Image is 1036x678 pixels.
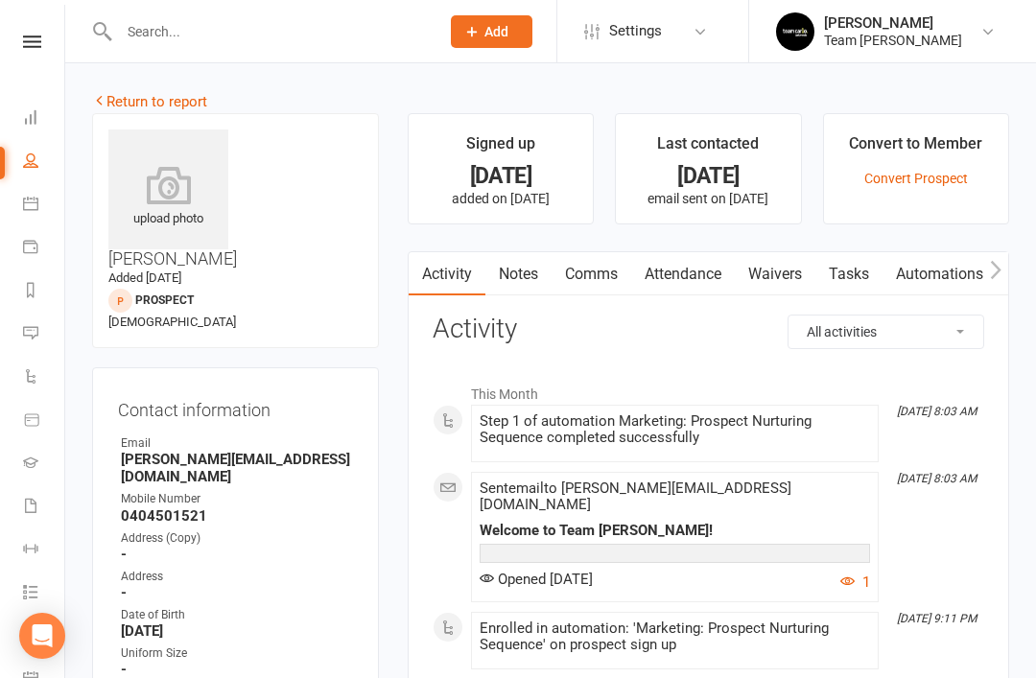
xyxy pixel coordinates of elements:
h3: Contact information [118,393,353,420]
a: People [23,141,66,184]
span: Settings [609,10,662,53]
a: Payments [23,227,66,270]
span: Opened [DATE] [480,571,593,588]
a: Product Sales [23,400,66,443]
button: Add [451,15,532,48]
strong: [PERSON_NAME][EMAIL_ADDRESS][DOMAIN_NAME] [121,451,353,485]
div: Uniform Size [121,644,353,663]
a: Notes [485,252,552,296]
div: [DATE] [426,166,576,186]
a: Dashboard [23,98,66,141]
h3: [PERSON_NAME] [108,129,363,269]
strong: 0404501521 [121,507,353,525]
div: Team [PERSON_NAME] [824,32,962,49]
div: Signed up [466,131,535,166]
div: [DATE] [633,166,783,186]
div: Welcome to Team [PERSON_NAME]! [480,523,870,539]
a: Calendar [23,184,66,227]
li: This Month [433,374,984,405]
span: Sent email to [PERSON_NAME][EMAIL_ADDRESS][DOMAIN_NAME] [480,479,791,513]
strong: - [121,661,353,678]
strong: - [121,546,353,563]
a: Waivers [735,252,815,296]
div: Mobile Number [121,490,353,508]
a: Comms [552,252,631,296]
strong: - [121,584,353,601]
a: Reports [23,270,66,314]
div: Enrolled in automation: 'Marketing: Prospect Nurturing Sequence' on prospect sign up [480,620,870,653]
h3: Activity [433,315,984,344]
div: Date of Birth [121,606,353,624]
snap: prospect [135,293,194,307]
div: upload photo [108,166,228,229]
img: thumb_image1603260965.png [776,12,814,51]
i: [DATE] 9:11 PM [897,612,977,625]
div: Convert to Member [849,131,982,166]
time: Added [DATE] [108,270,181,285]
div: Last contacted [657,131,759,166]
i: [DATE] 8:03 AM [897,405,977,418]
a: Convert Prospect [864,171,968,186]
div: Email [121,434,353,453]
span: [DEMOGRAPHIC_DATA] [108,315,236,329]
a: Attendance [631,252,735,296]
p: added on [DATE] [426,191,576,206]
div: Open Intercom Messenger [19,613,65,659]
p: email sent on [DATE] [633,191,783,206]
input: Search... [113,18,426,45]
i: [DATE] 8:03 AM [897,472,977,485]
div: [PERSON_NAME] [824,14,962,32]
a: Return to report [92,93,207,110]
div: Step 1 of automation Marketing: Prospect Nurturing Sequence completed successfully [480,413,870,446]
div: Address [121,568,353,586]
span: Add [484,24,508,39]
strong: [DATE] [121,622,353,640]
a: Activity [409,252,485,296]
div: Address (Copy) [121,529,353,548]
button: 1 [840,571,870,594]
a: Tasks [815,252,883,296]
a: Automations [883,252,997,296]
